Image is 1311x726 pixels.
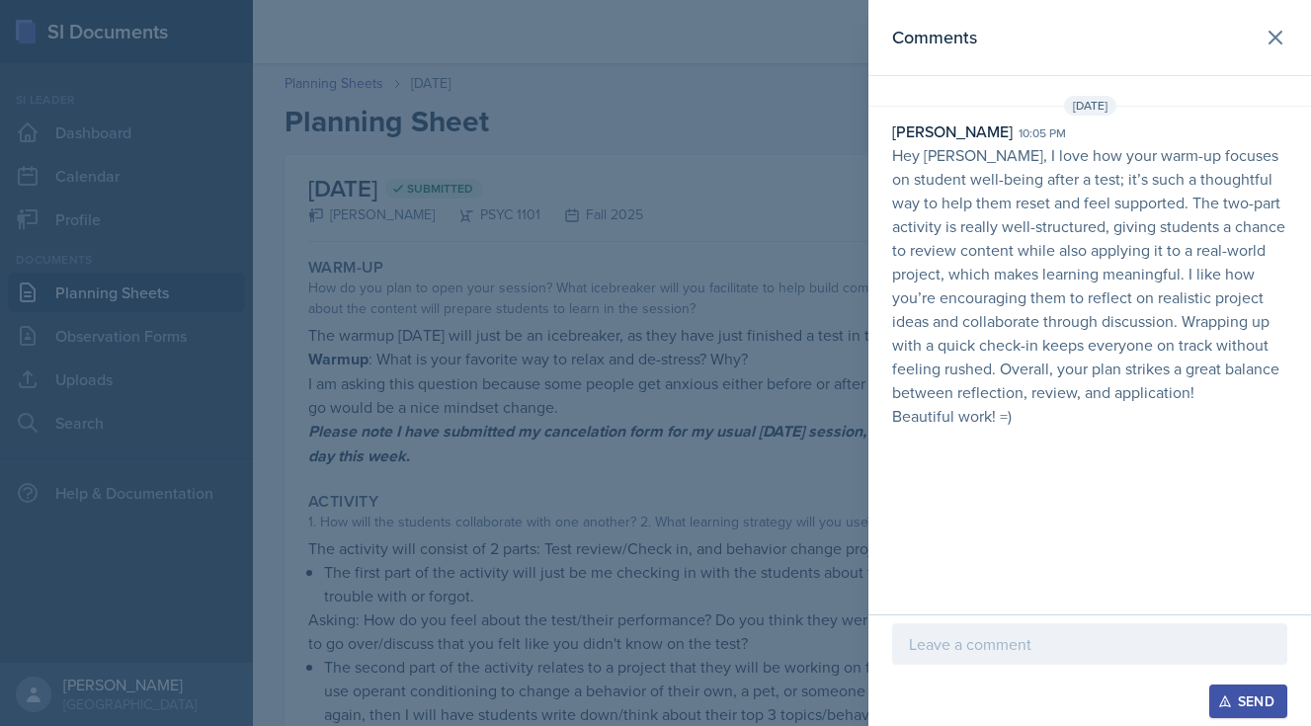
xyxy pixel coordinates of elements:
div: Send [1222,693,1274,709]
span: [DATE] [1064,96,1116,116]
p: Beautiful work! =) [892,404,1287,428]
button: Send [1209,685,1287,718]
p: Hey [PERSON_NAME], I love how your warm-up focuses on student well-being after a test; it’s such ... [892,143,1287,404]
h2: Comments [892,24,977,51]
div: 10:05 pm [1019,124,1066,142]
div: [PERSON_NAME] [892,120,1013,143]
